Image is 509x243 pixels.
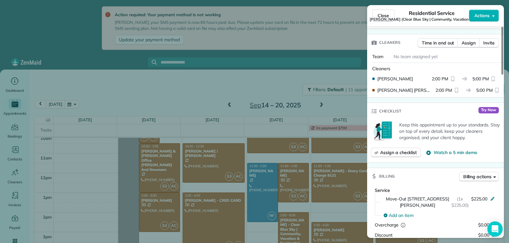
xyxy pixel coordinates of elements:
span: Try Now [478,107,499,113]
span: $225.00 [471,196,487,208]
span: 5:00 PM [476,87,493,93]
span: [PERSON_NAME] (Clear Blue Sky | Community, Vacation & Residential) [370,17,494,22]
span: $0.00 [478,232,489,238]
button: Close [372,10,394,22]
span: No team assigned yet [394,54,438,59]
div: Overcharge [375,222,430,228]
span: Time in and out [422,40,454,46]
span: Billing actions [463,173,492,180]
span: (1x $225.00) [451,196,469,208]
span: Move-Out [STREET_ADDRESS][PERSON_NAME] [384,196,451,208]
span: 2:00 PM [432,76,448,82]
span: [PERSON_NAME] [PERSON_NAME] [377,87,433,93]
span: Close [378,12,389,19]
button: Assign [457,38,480,48]
button: Assign a checklist [371,148,421,157]
span: Cleaners [379,39,401,46]
div: Open Intercom Messenger [487,221,503,237]
span: Assign [462,40,476,46]
span: Checklist [379,108,401,114]
span: Cleaners [372,66,390,71]
span: Service [375,187,390,193]
span: $0.00 [478,222,489,228]
p: Keep this appointment up to your standards. Stay on top of every detail, keep your cleaners organ... [399,122,500,141]
span: 5:00 PM [472,76,489,82]
button: Move-Out [STREET_ADDRESS][PERSON_NAME](1x $225.00)$225.00 [380,194,499,210]
span: [PERSON_NAME] [377,76,413,82]
span: Residential Service [409,9,454,17]
button: Watch a 5 min demo [426,149,477,156]
button: Add an item [380,210,499,220]
span: Watch a 5 min demo [434,149,477,156]
span: Team [372,54,383,59]
span: Add an item [389,212,414,219]
span: Actions [474,12,490,19]
span: Invite [483,40,495,46]
button: Time in and out [418,38,458,48]
span: Discount [375,232,393,238]
span: 2:00 PM [436,87,452,93]
span: Billing [379,173,395,179]
button: Invite [479,38,499,48]
span: Assign a checklist [380,149,417,156]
